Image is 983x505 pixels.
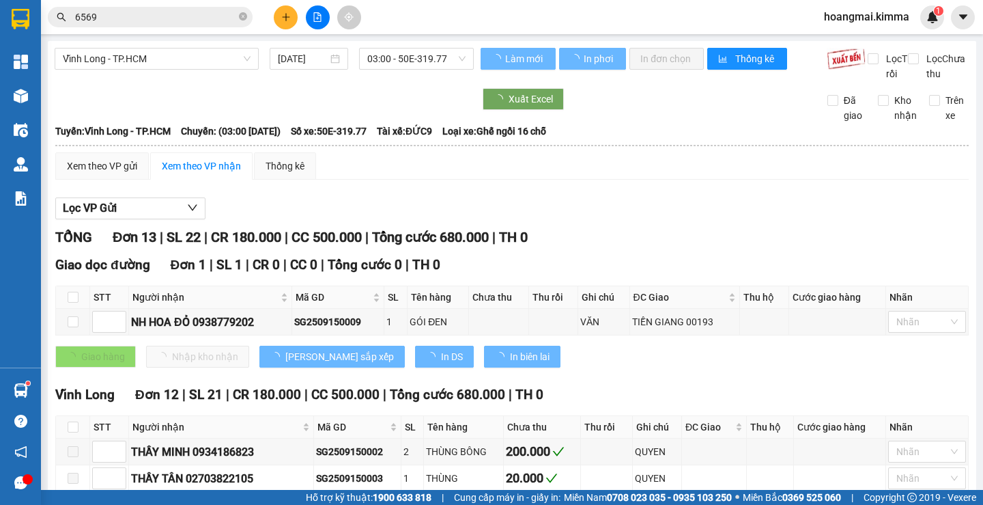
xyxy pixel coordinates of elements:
[495,352,510,361] span: loading
[635,471,679,486] div: QUYEN
[204,229,208,245] span: |
[281,12,291,22] span: plus
[14,191,28,206] img: solution-icon
[187,202,198,213] span: down
[581,416,633,439] th: Thu rồi
[469,286,529,309] th: Chưa thu
[685,420,732,435] span: ĐC Giao
[509,92,553,107] span: Xuất Excel
[14,383,28,398] img: warehouse-icon
[132,290,278,305] span: Người nhận
[441,349,463,364] span: In DS
[296,290,370,305] span: Mã GD
[131,470,311,487] div: THẦY TÂN 02703822105
[55,229,92,245] span: TỔNG
[718,54,730,65] span: bar-chart
[266,159,304,174] div: Thống kê
[210,257,213,273] span: |
[189,387,223,402] span: SL 21
[403,444,421,459] div: 2
[386,314,405,329] div: 1
[75,10,236,25] input: Tìm tên, số ĐT hoặc mã đơn
[926,11,939,23] img: icon-new-feature
[304,387,308,402] span: |
[424,416,504,439] th: Tên hàng
[889,290,965,305] div: Nhãn
[283,257,287,273] span: |
[401,416,424,439] th: SL
[633,416,682,439] th: Ghi chú
[951,5,975,29] button: caret-down
[499,229,528,245] span: TH 0
[171,257,207,273] span: Đơn 1
[907,493,917,502] span: copyright
[14,55,28,69] img: dashboard-icon
[584,51,615,66] span: In phơi
[552,446,565,458] span: check
[182,387,186,402] span: |
[291,229,362,245] span: CC 500.000
[827,48,866,70] img: 9k=
[14,157,28,172] img: warehouse-icon
[63,200,117,217] span: Lọc VP Gửi
[55,387,115,402] span: Vĩnh Long
[580,314,627,329] div: VĂN
[55,346,136,368] button: Giao hàng
[14,446,27,459] span: notification
[328,257,402,273] span: Tổng cước 0
[505,51,545,66] span: Làm mới
[483,88,564,110] button: Xuất Excel
[494,94,509,104] span: loading
[813,8,920,25] span: hoangmai.kimma
[294,314,382,329] div: SG2509150009
[492,229,496,245] span: |
[506,442,578,461] div: 200.000
[889,420,965,435] div: Nhãn
[63,49,251,69] span: Vĩnh Long - TP.HCM
[131,314,289,331] div: NH HOA ĐỎ 0938779202
[607,492,732,503] strong: 0708 023 035 - 0935 103 250
[632,314,737,329] div: TIỀN GIANG 00193
[559,48,626,70] button: In phơi
[259,346,405,368] button: [PERSON_NAME] sắp xếp
[313,12,322,22] span: file-add
[481,48,556,70] button: Làm mới
[934,6,943,16] sup: 1
[55,126,171,137] b: Tuyến: Vĩnh Long - TP.HCM
[285,349,394,364] span: [PERSON_NAME] sắp xếp
[635,444,679,459] div: QUYEN
[365,229,369,245] span: |
[226,387,229,402] span: |
[181,124,281,139] span: Chuyến: (03:00 [DATE])
[311,387,380,402] span: CC 500.000
[782,492,841,503] strong: 0369 525 060
[306,5,330,29] button: file-add
[881,51,920,81] span: Lọc Thu rồi
[290,257,317,273] span: CC 0
[529,286,578,309] th: Thu rồi
[132,420,300,435] span: Người nhận
[314,465,401,492] td: SG2509150003
[384,286,408,309] th: SL
[285,229,288,245] span: |
[274,5,298,29] button: plus
[735,495,739,500] span: ⚪️
[491,54,503,64] span: loading
[383,387,386,402] span: |
[270,352,285,361] span: loading
[55,257,150,273] span: Giao dọc đường
[246,257,249,273] span: |
[794,416,886,439] th: Cước giao hàng
[578,286,630,309] th: Ghi chú
[14,89,28,103] img: warehouse-icon
[12,9,29,29] img: logo-vxr
[316,471,399,486] div: SG2509150003
[278,51,328,66] input: 15/09/2025
[412,257,440,273] span: TH 0
[216,257,242,273] span: SL 1
[321,257,324,273] span: |
[936,6,941,16] span: 1
[426,471,501,486] div: THÙNG
[405,257,409,273] span: |
[162,159,241,174] div: Xem theo VP nhận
